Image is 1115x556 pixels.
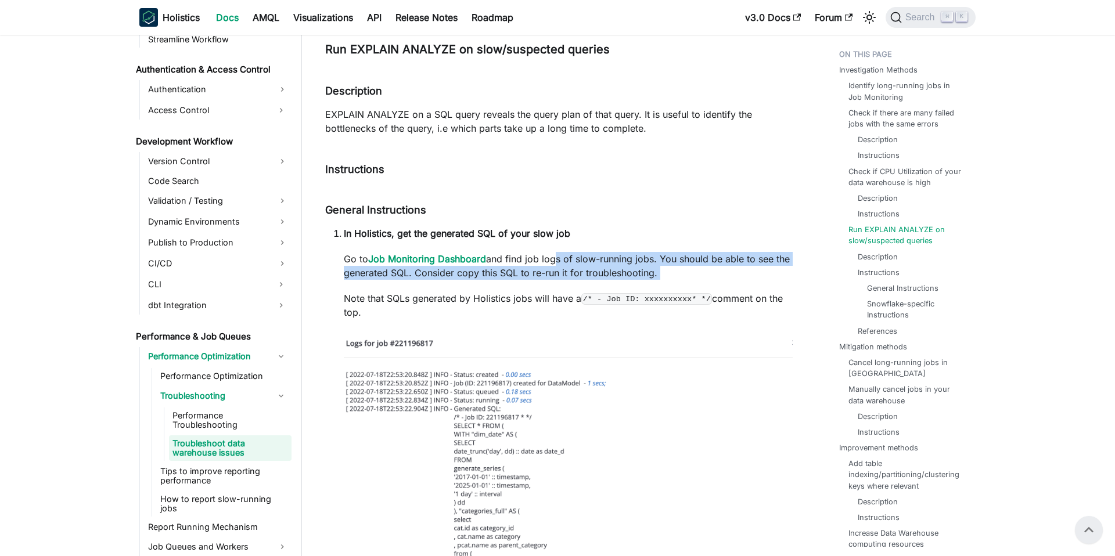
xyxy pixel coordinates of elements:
[860,8,879,27] button: Switch between dark and light mode (currently light mode)
[132,62,292,78] a: Authentication & Access Control
[145,212,292,231] a: Dynamic Environments
[157,491,292,517] a: How to report slow-running jobs
[325,42,793,57] h3: Run EXPLAIN ANALYZE on slow/suspected queries
[163,10,200,24] b: Holistics
[902,12,942,23] span: Search
[848,166,964,188] a: Check if CPU Utilization of your data warehouse is high
[344,291,793,319] p: Note that SQLs generated by Holistics jobs will have a comment on the top.
[858,496,898,507] a: Description
[839,64,918,75] a: Investigation Methods
[848,384,964,406] a: Manually cancel jobs in your data warehouse
[128,35,302,556] nav: Docs sidebar
[145,192,292,210] a: Validation / Testing
[145,347,271,366] a: Performance Optimization
[157,387,271,405] a: Troubleshooting
[858,251,898,262] a: Description
[839,341,907,352] a: Mitigation methods
[858,267,900,278] a: Instructions
[325,163,793,176] h4: Instructions
[344,252,793,280] p: Go to and find job logs of slow-running jobs. You should be able to see the generated SQL. Consid...
[145,296,271,315] a: dbt Integration
[271,387,292,405] button: Collapse sidebar category 'Troubleshooting'
[848,528,964,550] a: Increase Data Warehouse computing resources
[360,8,389,27] a: API
[145,80,292,99] a: Authentication
[169,407,292,433] a: Performance Troubleshooting
[858,150,900,161] a: Instructions
[271,296,292,315] button: Expand sidebar category 'dbt Integration'
[886,7,976,28] button: Search (Command+K)
[325,107,793,135] p: EXPLAIN ANALYZE on a SQL query reveals the query plan of that query. It is useful to identify the...
[271,275,292,294] button: Expand sidebar category 'CLI'
[738,8,808,27] a: v3.0 Docs
[808,8,859,27] a: Forum
[271,101,292,120] button: Expand sidebar category 'Access Control'
[271,347,292,366] button: Collapse sidebar category 'Performance Optimization'
[858,134,898,145] a: Description
[465,8,520,27] a: Roadmap
[145,152,292,171] a: Version Control
[209,8,246,27] a: Docs
[139,8,200,27] a: HolisticsHolistics
[157,463,292,489] a: Tips to improve reporting performance
[839,442,918,453] a: Improvement methods
[848,107,964,129] a: Check if there are many failed jobs with the same errors
[581,293,712,305] code: /* - Job ID: xxxxxxxxxx* */
[132,133,292,150] a: Development Workflow
[848,357,964,379] a: Cancel long-running jobs in [GEOGRAPHIC_DATA]
[956,12,967,22] kbd: K
[246,8,286,27] a: AMQL
[858,411,898,422] a: Description
[848,458,964,492] a: Add table indexing/partitioning/clustering keys where relevant
[325,204,793,217] h5: General Instructions
[286,8,360,27] a: Visualizations
[169,435,292,461] a: Troubleshoot data warehouse issues
[848,224,964,246] a: Run EXPLAIN ANALYZE on slow/suspected queries
[389,8,465,27] a: Release Notes
[139,8,158,27] img: Holistics
[145,254,292,273] a: CI/CD
[858,193,898,204] a: Description
[157,368,292,384] a: Performance Optimization
[368,253,486,265] a: Job Monitoring Dashboard
[867,298,955,320] a: Snowflake-specific Instructions
[848,80,964,102] a: Identify long-running jobs in Job Monitoring
[858,427,900,438] a: Instructions
[941,12,953,22] kbd: ⌘
[145,275,271,294] a: CLI
[145,537,292,556] a: Job Queues and Workers
[325,85,793,98] h4: Description
[867,283,938,294] a: General Instructions
[132,328,292,345] a: Performance & Job Queues
[145,233,292,252] a: Publish to Production
[858,326,897,337] a: References
[145,173,292,189] a: Code Search
[145,101,271,120] a: Access Control
[858,208,900,219] a: Instructions
[344,228,570,239] strong: In Holistics, get the generated SQL of your slow job
[858,512,900,523] a: Instructions
[145,519,292,535] a: Report Running Mechanism
[145,31,292,48] a: Streamline Workflow
[1075,516,1103,544] button: Scroll back to top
